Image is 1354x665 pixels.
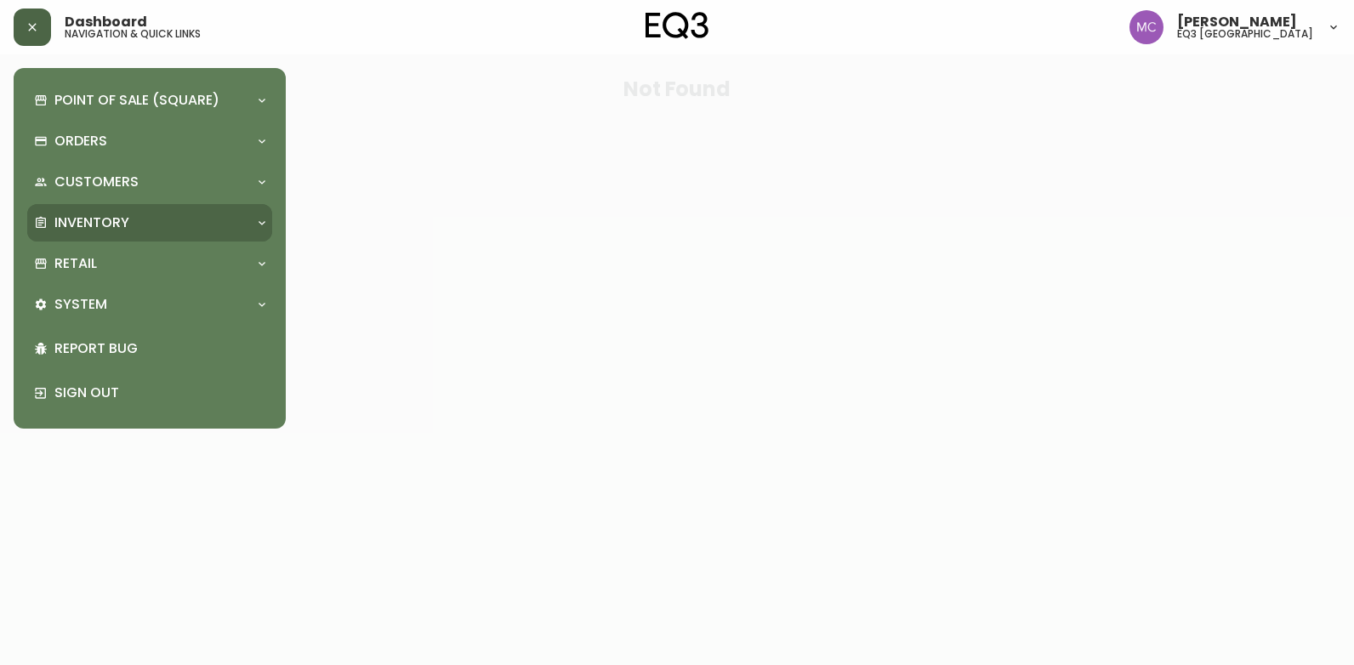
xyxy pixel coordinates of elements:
span: Dashboard [65,15,147,29]
div: Inventory [27,204,272,242]
img: logo [646,12,708,39]
h5: eq3 [GEOGRAPHIC_DATA] [1177,29,1313,39]
p: Sign Out [54,384,265,402]
div: Retail [27,245,272,282]
div: Point of Sale (Square) [27,82,272,119]
p: Customers [54,173,139,191]
p: Retail [54,254,97,273]
p: Point of Sale (Square) [54,91,219,110]
span: [PERSON_NAME] [1177,15,1297,29]
div: Customers [27,163,272,201]
p: Report Bug [54,339,265,358]
p: Orders [54,132,107,151]
p: Inventory [54,213,129,232]
h5: navigation & quick links [65,29,201,39]
img: 6dbdb61c5655a9a555815750a11666cc [1129,10,1163,44]
div: System [27,286,272,323]
p: System [54,295,107,314]
div: Orders [27,122,272,160]
div: Sign Out [27,371,272,415]
div: Report Bug [27,327,272,371]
